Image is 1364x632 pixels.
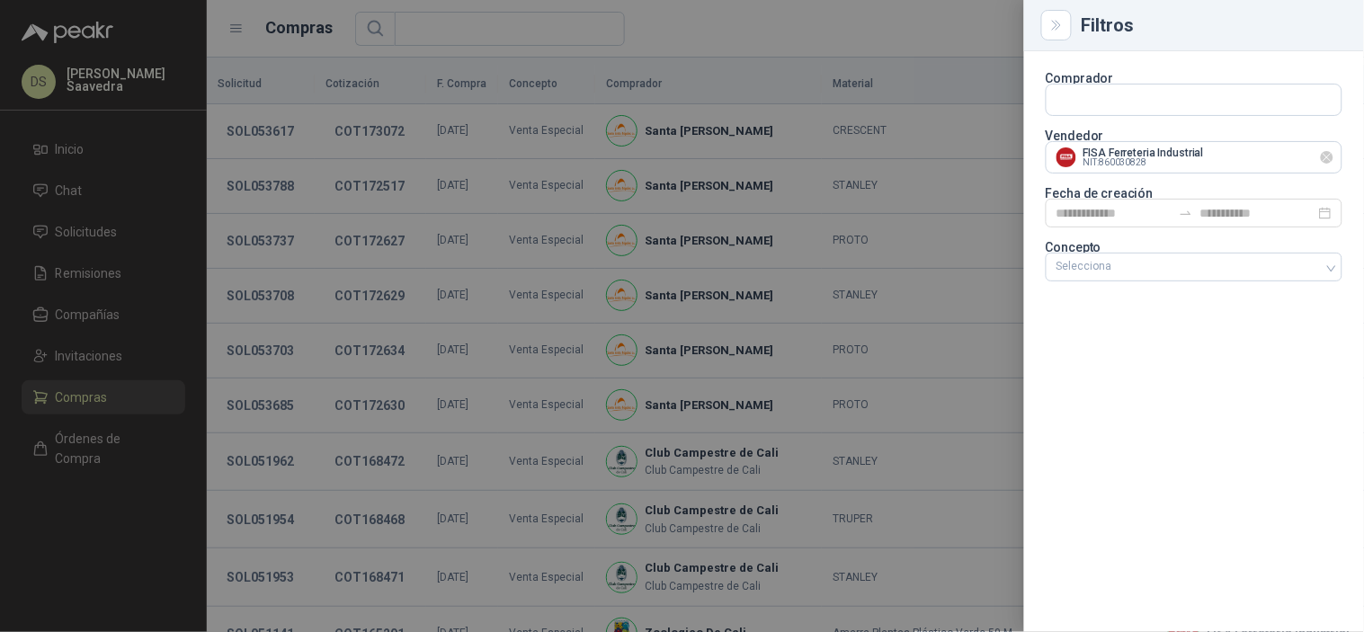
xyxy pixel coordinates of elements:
[1321,151,1333,164] button: Limpiar
[1046,73,1342,84] p: Comprador
[1082,16,1342,34] div: Filtros
[1046,242,1342,253] p: Concepto
[1046,14,1067,36] button: Close
[1046,130,1342,141] p: Vendedor
[1046,188,1342,199] p: Fecha de creación
[1179,206,1193,220] span: swap-right
[1179,206,1193,220] span: to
